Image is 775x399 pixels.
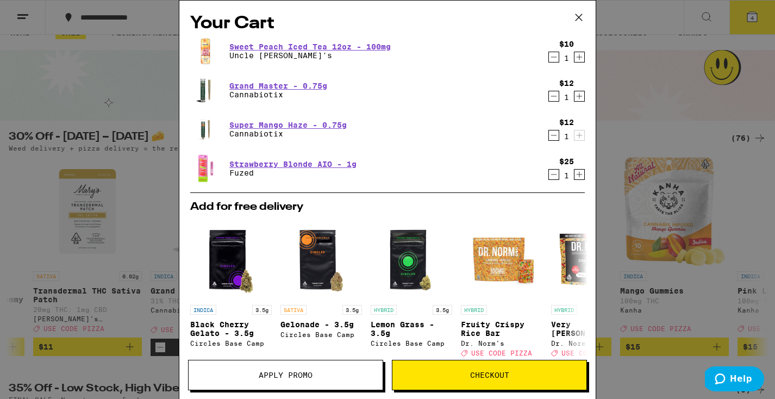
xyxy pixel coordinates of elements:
[371,218,452,300] img: Circles Base Camp - Lemon Grass - 3.5g
[280,218,362,300] img: Circles Base Camp - Gelonade - 3.5g
[551,218,633,300] img: Dr. Norm's - Very Berry Crunch Rice Crispy Treat
[548,52,559,63] button: Decrement
[229,129,347,138] p: Cannabiotix
[461,305,487,315] p: HYBRID
[574,130,585,141] button: Increment
[280,218,362,362] a: Open page for Gelonade - 3.5g from Circles Base Camp
[548,130,559,141] button: Decrement
[470,371,509,379] span: Checkout
[280,331,362,338] div: Circles Base Camp
[471,350,532,357] span: USE CODE PIZZA
[433,305,452,315] p: 3.5g
[461,218,542,300] img: Dr. Norm's - Fruity Crispy Rice Bar
[188,360,383,390] button: Apply Promo
[229,51,391,60] p: Uncle [PERSON_NAME]'s
[559,118,574,127] div: $12
[559,132,574,141] div: 1
[548,91,559,102] button: Decrement
[371,218,452,362] a: Open page for Lemon Grass - 3.5g from Circles Base Camp
[190,218,272,362] a: Open page for Black Cherry Gelato - 3.5g from Circles Base Camp
[461,218,542,362] a: Open page for Fruity Crispy Rice Bar from Dr. Norm's
[229,169,357,177] p: Fuzed
[371,340,452,347] div: Circles Base Camp
[190,11,585,36] h2: Your Cart
[252,305,272,315] p: 3.5g
[190,114,221,145] img: Cannabiotix - Super Mango Haze - 0.75g
[561,350,622,357] span: USE CODE PIZZA
[190,340,272,347] div: Circles Base Camp
[705,366,764,394] iframe: Opens a widget where you can find more information
[559,79,574,88] div: $12
[559,54,574,63] div: 1
[551,305,577,315] p: HYBRID
[559,40,574,48] div: $10
[551,218,633,362] a: Open page for Very Berry Crunch Rice Crispy Treat from Dr. Norm's
[190,202,585,213] h2: Add for free delivery
[190,36,221,66] img: Uncle Arnie's - Sweet Peach Iced Tea 12oz - 100mg
[461,320,542,338] p: Fruity Crispy Rice Bar
[392,360,587,390] button: Checkout
[574,91,585,102] button: Increment
[229,42,391,51] a: Sweet Peach Iced Tea 12oz - 100mg
[551,340,633,347] div: Dr. Norm's
[342,305,362,315] p: 3.5g
[551,320,633,338] p: Very [PERSON_NAME] Crunch Rice Crispy Treat
[190,75,221,105] img: Cannabiotix - Grand Master - 0.75g
[190,218,272,300] img: Circles Base Camp - Black Cherry Gelato - 3.5g
[229,121,347,129] a: Super Mango Haze - 0.75g
[229,82,327,90] a: Grand Master - 0.75g
[461,340,542,347] div: Dr. Norm's
[190,320,272,338] p: Black Cherry Gelato - 3.5g
[229,160,357,169] a: Strawberry Blonde AIO - 1g
[371,305,397,315] p: HYBRID
[548,169,559,180] button: Decrement
[574,52,585,63] button: Increment
[280,320,362,329] p: Gelonade - 3.5g
[559,157,574,166] div: $25
[229,90,327,99] p: Cannabiotix
[190,153,221,184] img: Fuzed - Strawberry Blonde AIO - 1g
[559,171,574,180] div: 1
[371,320,452,338] p: Lemon Grass - 3.5g
[574,169,585,180] button: Increment
[280,305,307,315] p: SATIVA
[559,93,574,102] div: 1
[259,371,312,379] span: Apply Promo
